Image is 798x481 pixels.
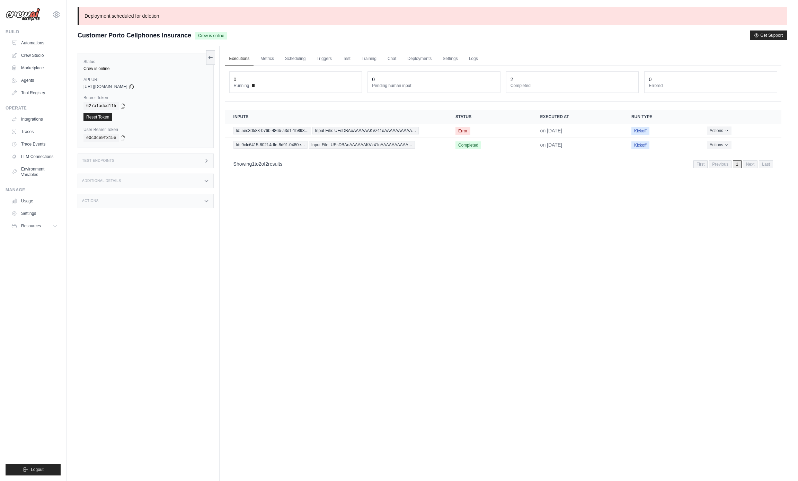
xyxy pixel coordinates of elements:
th: Executed at [532,110,623,124]
span: Crew is online [195,32,227,40]
a: Chat [383,52,400,66]
label: Status [83,59,208,64]
dt: Errored [649,83,773,88]
p: Showing to of results [233,160,283,167]
a: Metrics [256,52,278,66]
div: 0 [649,76,651,83]
button: Logout [6,464,61,475]
a: Environment Variables [8,164,61,180]
span: [URL][DOMAIN_NAME] [83,84,127,89]
a: Logs [465,52,482,66]
a: Triggers [312,52,336,66]
span: Completed [455,141,481,149]
span: 1 [733,160,742,168]
a: Integrations [8,114,61,125]
nav: Pagination [225,155,781,173]
a: Reset Token [83,113,112,121]
code: 627a1adcd115 [83,102,119,110]
span: Next [743,160,758,168]
button: Actions for execution [707,141,731,149]
dt: Pending human input [372,83,496,88]
a: Settings [8,208,61,219]
dt: Completed [511,83,635,88]
a: Tool Registry [8,87,61,98]
a: Usage [8,195,61,207]
th: Inputs [225,110,447,124]
label: Bearer Token [83,95,208,100]
span: Error [455,127,470,135]
div: 2 [511,76,513,83]
div: Build [6,29,61,35]
h3: Actions [82,199,99,203]
span: Id: 5ec3d583-076b-486b-a3d1-1b893… [233,127,311,134]
a: Executions [225,52,254,66]
span: Resources [21,223,41,229]
a: Marketplace [8,62,61,73]
p: Deployment scheduled for deletion [78,7,787,25]
h3: Additional Details [82,179,121,183]
span: 2 [259,161,261,167]
button: Actions for execution [707,126,731,135]
span: Previous [709,160,731,168]
a: Automations [8,37,61,49]
div: Manage [6,187,61,193]
span: Customer Porto Cellphones Insurance [78,30,191,40]
span: Kickoff [631,141,649,149]
a: Agents [8,75,61,86]
time: July 7, 2025 at 15:56 CEST [540,142,562,148]
a: Crew Studio [8,50,61,61]
span: Input File: UEsDBAoAAAAAAKVz41oAAAAAAAAAA… [309,141,415,149]
span: Running [234,83,249,88]
a: Training [357,52,381,66]
span: 2 [265,161,268,167]
span: Id: 9cfc6415-802f-4dfe-8d91-0480e… [233,141,308,149]
a: Scheduling [281,52,310,66]
span: Kickoff [631,127,649,135]
a: View execution details for Id [233,127,439,134]
th: Run Type [623,110,699,124]
a: LLM Connections [8,151,61,162]
div: 0 [372,76,375,83]
a: Test [339,52,355,66]
th: Status [447,110,532,124]
iframe: Chat Widget [763,448,798,481]
section: Crew executions table [225,110,781,173]
h3: Test Endpoints [82,159,115,163]
span: Logout [31,467,44,472]
div: Operate [6,105,61,111]
span: First [693,160,708,168]
span: 1 [252,161,255,167]
a: Deployments [403,52,436,66]
span: Last [759,160,773,168]
time: July 7, 2025 at 19:54 CEST [540,128,562,133]
a: Trace Events [8,139,61,150]
img: Logo [6,8,40,21]
span: Input File: UEsDBAoAAAAAAKVz41oAAAAAAAAAA… [312,127,418,134]
button: Get Support [750,30,787,40]
a: Settings [438,52,462,66]
a: View execution details for Id [233,141,439,149]
label: User Bearer Token [83,127,208,132]
a: Traces [8,126,61,137]
nav: Pagination [693,160,773,168]
label: API URL [83,77,208,82]
code: e0c3ce9f315e [83,134,119,142]
div: 0 [234,76,237,83]
button: Resources [8,220,61,231]
div: Crew is online [83,66,208,71]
